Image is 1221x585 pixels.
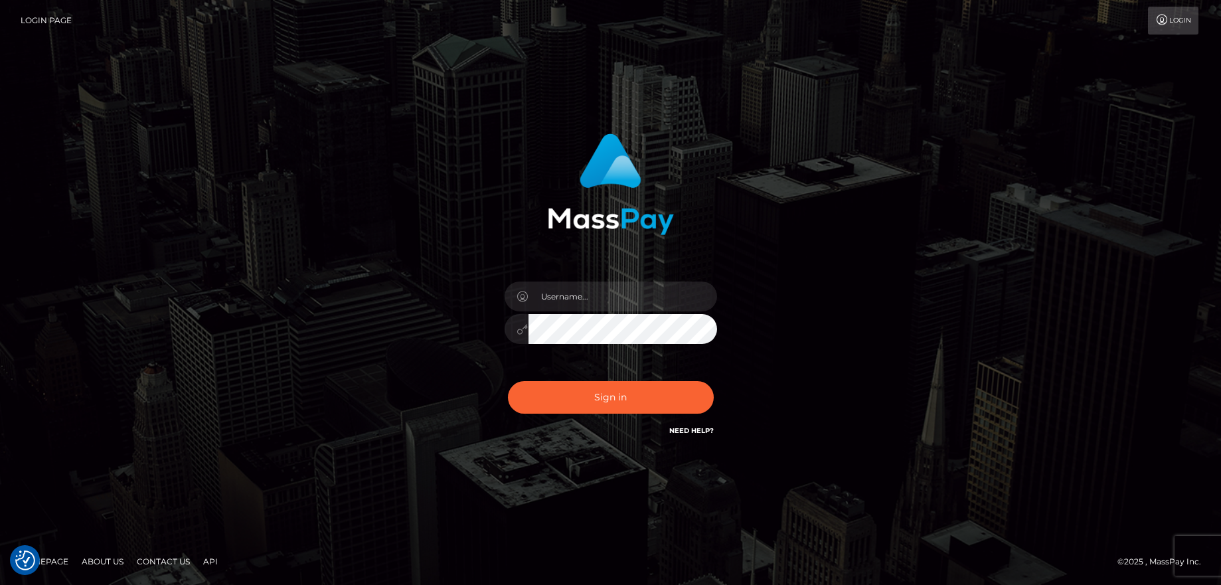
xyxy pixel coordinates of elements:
a: Need Help? [669,426,714,435]
button: Sign in [508,381,714,414]
a: Login Page [21,7,72,35]
input: Username... [529,282,717,311]
a: Homepage [15,551,74,572]
img: Revisit consent button [15,550,35,570]
a: Contact Us [131,551,195,572]
img: MassPay Login [548,133,674,235]
button: Consent Preferences [15,550,35,570]
a: API [198,551,223,572]
div: © 2025 , MassPay Inc. [1117,554,1211,569]
a: Login [1148,7,1198,35]
a: About Us [76,551,129,572]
